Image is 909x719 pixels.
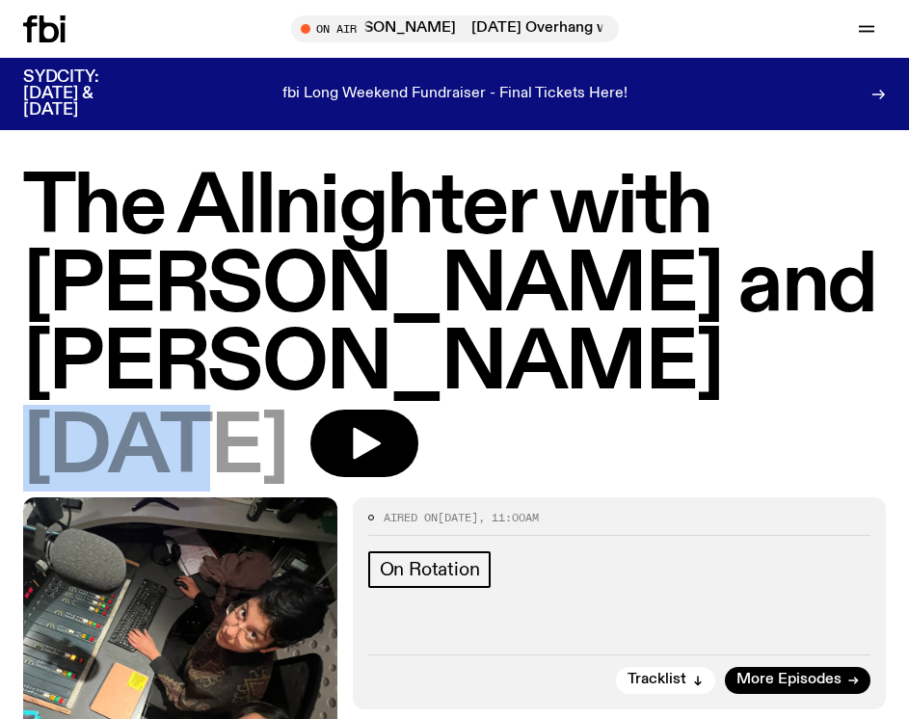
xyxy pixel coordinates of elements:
a: On Rotation [368,551,492,588]
span: [DATE] [438,510,478,525]
span: , 11:00am [478,510,539,525]
span: [DATE] [23,410,287,488]
span: Tracklist [628,673,686,687]
span: Aired on [384,510,438,525]
h3: SYDCITY: [DATE] & [DATE] [23,69,147,119]
h1: The Allnighter with [PERSON_NAME] and [PERSON_NAME] [23,170,886,404]
button: Tracklist [616,667,715,694]
p: fbi Long Weekend Fundraiser - Final Tickets Here! [282,86,628,103]
a: More Episodes [725,667,870,694]
span: More Episodes [736,673,842,687]
button: On Air[DATE] Overhang with [PERSON_NAME][DATE] Overhang with [PERSON_NAME] [291,15,619,42]
span: On Rotation [380,559,480,580]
